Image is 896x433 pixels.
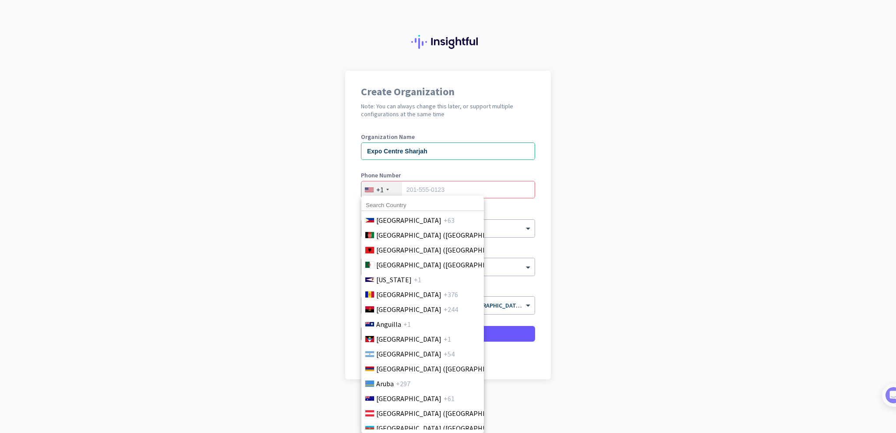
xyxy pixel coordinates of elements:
[396,378,410,389] span: +297
[361,200,484,211] input: Search Country
[444,215,455,225] span: +63
[376,230,513,240] span: [GEOGRAPHIC_DATA] (‫[GEOGRAPHIC_DATA]‬‎)
[444,349,455,359] span: +54
[376,408,513,419] span: [GEOGRAPHIC_DATA] ([GEOGRAPHIC_DATA])
[403,319,411,329] span: +1
[376,215,441,225] span: [GEOGRAPHIC_DATA]
[376,319,401,329] span: Anguilla
[444,393,455,404] span: +61
[376,260,513,270] span: [GEOGRAPHIC_DATA] (‫[GEOGRAPHIC_DATA]‬‎)
[376,289,441,300] span: [GEOGRAPHIC_DATA]
[376,393,441,404] span: [GEOGRAPHIC_DATA]
[376,334,441,344] span: [GEOGRAPHIC_DATA]
[376,304,441,315] span: [GEOGRAPHIC_DATA]
[444,334,451,344] span: +1
[444,304,458,315] span: +244
[414,274,421,285] span: +1
[376,274,412,285] span: [US_STATE]
[376,364,513,374] span: [GEOGRAPHIC_DATA] ([GEOGRAPHIC_DATA])
[376,349,441,359] span: [GEOGRAPHIC_DATA]
[444,289,458,300] span: +376
[376,378,394,389] span: Aruba
[376,245,513,255] span: [GEOGRAPHIC_DATA] ([GEOGRAPHIC_DATA])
